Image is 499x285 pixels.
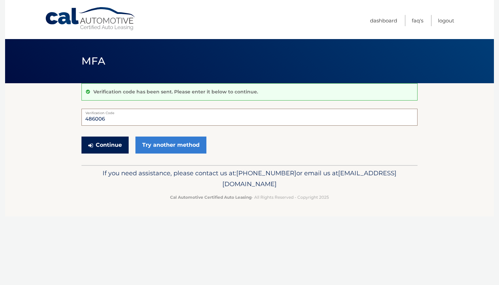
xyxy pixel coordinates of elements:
p: If you need assistance, please contact us at: or email us at [86,168,413,190]
p: Verification code has been sent. Please enter it below to continue. [93,89,258,95]
a: FAQ's [412,15,423,26]
span: MFA [81,55,105,67]
a: Try another method [135,137,206,154]
a: Cal Automotive [45,7,136,31]
input: Verification Code [81,109,418,126]
a: Dashboard [370,15,397,26]
span: [PHONE_NUMBER] [236,169,296,177]
strong: Cal Automotive Certified Auto Leasing [170,195,252,200]
a: Logout [438,15,454,26]
p: - All Rights Reserved - Copyright 2025 [86,194,413,201]
label: Verification Code [81,109,418,114]
span: [EMAIL_ADDRESS][DOMAIN_NAME] [222,169,396,188]
button: Continue [81,137,129,154]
